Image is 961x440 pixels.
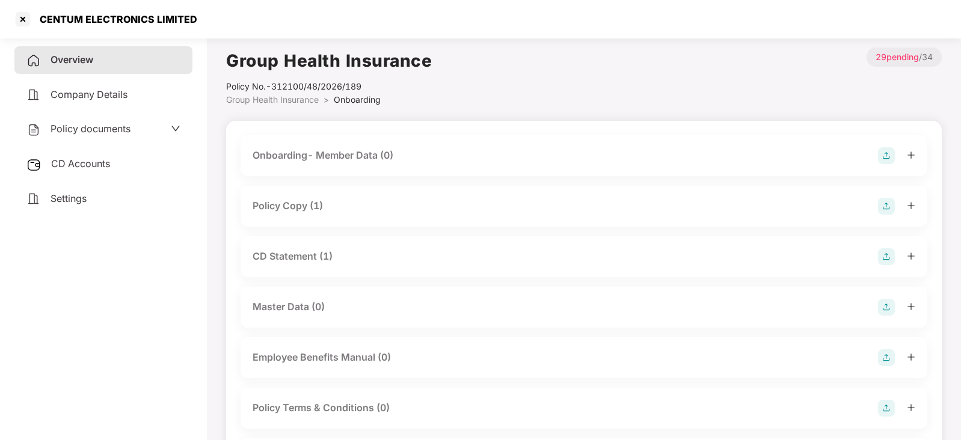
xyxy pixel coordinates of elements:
[51,157,110,170] span: CD Accounts
[32,13,197,25] div: CENTUM ELECTRONICS LIMITED
[171,124,180,133] span: down
[878,349,895,366] img: svg+xml;base64,PHN2ZyB4bWxucz0iaHR0cDovL3d3dy53My5vcmcvMjAwMC9zdmciIHdpZHRoPSIyOCIgaGVpZ2h0PSIyOC...
[878,147,895,164] img: svg+xml;base64,PHN2ZyB4bWxucz0iaHR0cDovL3d3dy53My5vcmcvMjAwMC9zdmciIHdpZHRoPSIyOCIgaGVpZ2h0PSIyOC...
[907,151,915,159] span: plus
[907,403,915,412] span: plus
[51,53,93,66] span: Overview
[51,123,130,135] span: Policy documents
[878,198,895,215] img: svg+xml;base64,PHN2ZyB4bWxucz0iaHR0cDovL3d3dy53My5vcmcvMjAwMC9zdmciIHdpZHRoPSIyOCIgaGVpZ2h0PSIyOC...
[253,299,325,314] div: Master Data (0)
[51,88,127,100] span: Company Details
[876,52,919,62] span: 29 pending
[878,248,895,265] img: svg+xml;base64,PHN2ZyB4bWxucz0iaHR0cDovL3d3dy53My5vcmcvMjAwMC9zdmciIHdpZHRoPSIyOCIgaGVpZ2h0PSIyOC...
[253,148,393,163] div: Onboarding- Member Data (0)
[907,353,915,361] span: plus
[878,299,895,316] img: svg+xml;base64,PHN2ZyB4bWxucz0iaHR0cDovL3d3dy53My5vcmcvMjAwMC9zdmciIHdpZHRoPSIyOCIgaGVpZ2h0PSIyOC...
[226,80,432,93] div: Policy No.- 312100/48/2026/189
[26,53,41,68] img: svg+xml;base64,PHN2ZyB4bWxucz0iaHR0cDovL3d3dy53My5vcmcvMjAwMC9zdmciIHdpZHRoPSIyNCIgaGVpZ2h0PSIyNC...
[907,252,915,260] span: plus
[253,350,391,365] div: Employee Benefits Manual (0)
[907,302,915,311] span: plus
[907,201,915,210] span: plus
[253,249,333,264] div: CD Statement (1)
[51,192,87,204] span: Settings
[26,192,41,206] img: svg+xml;base64,PHN2ZyB4bWxucz0iaHR0cDovL3d3dy53My5vcmcvMjAwMC9zdmciIHdpZHRoPSIyNCIgaGVpZ2h0PSIyNC...
[26,88,41,102] img: svg+xml;base64,PHN2ZyB4bWxucz0iaHR0cDovL3d3dy53My5vcmcvMjAwMC9zdmciIHdpZHRoPSIyNCIgaGVpZ2h0PSIyNC...
[867,47,942,67] p: / 34
[253,198,323,213] div: Policy Copy (1)
[324,94,329,105] span: >
[334,94,381,105] span: Onboarding
[878,400,895,417] img: svg+xml;base64,PHN2ZyB4bWxucz0iaHR0cDovL3d3dy53My5vcmcvMjAwMC9zdmciIHdpZHRoPSIyOCIgaGVpZ2h0PSIyOC...
[226,94,319,105] span: Group Health Insurance
[26,123,41,137] img: svg+xml;base64,PHN2ZyB4bWxucz0iaHR0cDovL3d3dy53My5vcmcvMjAwMC9zdmciIHdpZHRoPSIyNCIgaGVpZ2h0PSIyNC...
[26,157,41,172] img: svg+xml;base64,PHN2ZyB3aWR0aD0iMjUiIGhlaWdodD0iMjQiIHZpZXdCb3g9IjAgMCAyNSAyNCIgZmlsbD0ibm9uZSIgeG...
[226,47,432,74] h1: Group Health Insurance
[253,400,390,415] div: Policy Terms & Conditions (0)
